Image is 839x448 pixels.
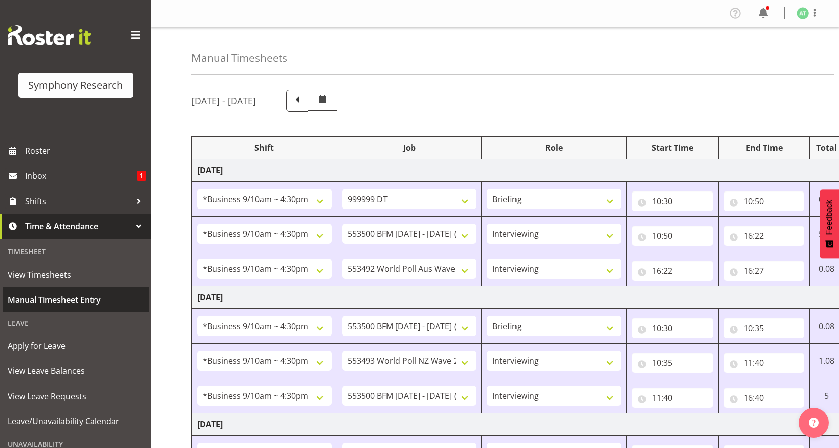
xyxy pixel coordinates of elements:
input: Click to select... [632,353,713,373]
span: View Timesheets [8,267,144,282]
span: Manual Timesheet Entry [8,292,144,307]
span: 1 [137,171,146,181]
a: View Leave Balances [3,358,149,383]
div: Shift [197,142,332,154]
div: Symphony Research [28,78,123,93]
span: Feedback [825,200,834,235]
span: View Leave Requests [8,389,144,404]
a: Leave/Unavailability Calendar [3,409,149,434]
img: Rosterit website logo [8,25,91,45]
button: Feedback - Show survey [820,189,839,258]
span: View Leave Balances [8,363,144,378]
span: Leave/Unavailability Calendar [8,414,144,429]
img: help-xxl-2.png [809,418,819,428]
a: View Leave Requests [3,383,149,409]
input: Click to select... [724,226,805,246]
a: Apply for Leave [3,333,149,358]
input: Click to select... [724,353,805,373]
div: Leave [3,312,149,333]
div: Total [815,142,838,154]
div: Role [487,142,621,154]
h5: [DATE] - [DATE] [191,95,256,106]
span: Inbox [25,168,137,183]
input: Click to select... [632,261,713,281]
span: Shifts [25,194,131,209]
h4: Manual Timesheets [191,52,287,64]
span: Apply for Leave [8,338,144,353]
img: angela-tunnicliffe1838.jpg [797,7,809,19]
span: Roster [25,143,146,158]
input: Click to select... [724,318,805,338]
div: Job [342,142,477,154]
input: Click to select... [632,318,713,338]
div: Start Time [632,142,713,154]
div: Timesheet [3,241,149,262]
span: Time & Attendance [25,219,131,234]
input: Click to select... [632,388,713,408]
input: Click to select... [632,191,713,211]
div: End Time [724,142,805,154]
a: Manual Timesheet Entry [3,287,149,312]
input: Click to select... [632,226,713,246]
input: Click to select... [724,388,805,408]
input: Click to select... [724,261,805,281]
a: View Timesheets [3,262,149,287]
input: Click to select... [724,191,805,211]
